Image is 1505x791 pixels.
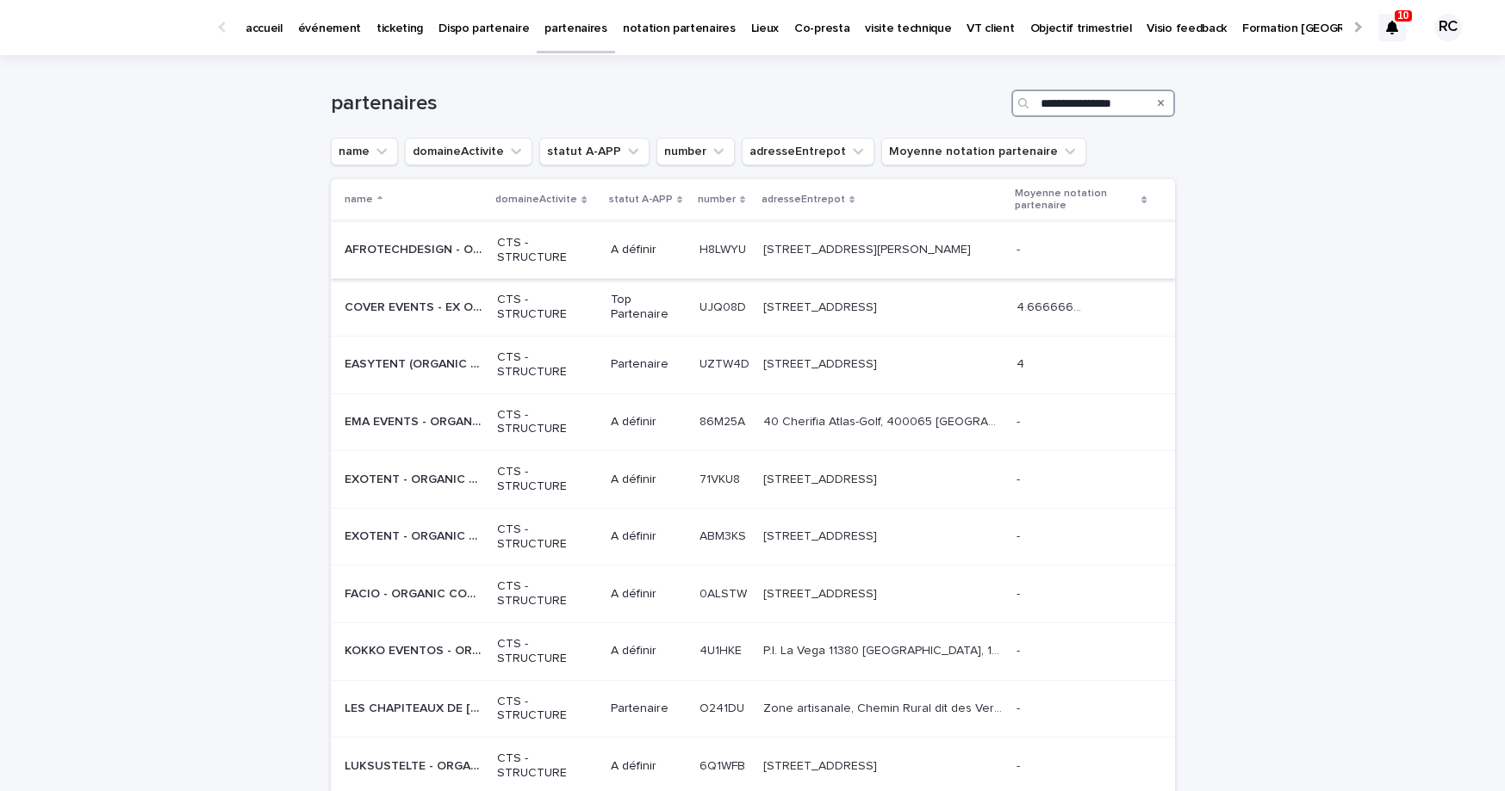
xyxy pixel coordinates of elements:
p: - [1017,526,1023,544]
p: [STREET_ADDRESS] [763,354,880,372]
p: - [1017,756,1023,774]
div: RC [1434,14,1462,41]
p: A définir [611,243,686,257]
p: A définir [611,473,686,487]
button: name [331,138,398,165]
p: Partenaire [611,357,686,372]
img: Ls34BcGeRexTGTNfXpUC [34,10,202,45]
p: - [1017,239,1023,257]
p: A définir [611,529,686,544]
p: CTS - STRUCTURE [497,751,597,781]
p: Partenaire [611,701,686,716]
p: A définir [611,415,686,429]
p: adresseEntrepot [762,190,845,209]
p: CTS - STRUCTURE [497,522,597,552]
p: FACIO - ORGANIC CONCEPT SWEDEN [345,584,488,602]
p: [STREET_ADDRESS] [763,297,880,315]
p: - [1017,640,1023,658]
p: UJQ08D [700,297,749,315]
p: 4U1HKE [700,640,745,658]
p: Moyenne notation partenaire [1015,184,1137,216]
p: 4 [1017,354,1028,372]
p: Zone artisanale, Chemin Rural dit des Vernays, 74210 Doussard [763,698,1006,716]
button: statut A-APP [539,138,650,165]
p: A définir [611,644,686,658]
tr: EMA EVENTS - ORGANIC CONCEPT MARRAKECHEMA EVENTS - ORGANIC CONCEPT MARRAKECH CTS - STRUCTUREA déf... [331,393,1175,451]
p: EASYTENT (ORGANIC CONCEPT SUISSE) [345,354,488,372]
p: - [1017,411,1023,429]
button: domaineActivite [405,138,532,165]
button: number [656,138,735,165]
tr: EASYTENT (ORGANIC CONCEPT SUISSE)EASYTENT (ORGANIC CONCEPT SUISSE) CTS - STRUCTUREPartenaireUZTW4... [331,336,1175,393]
p: statut A-APP [609,190,673,209]
p: CTS - STRUCTURE [497,293,597,322]
p: EXOTENT - ORGANIC CONCEPT CISTERNINO [345,469,488,487]
p: [STREET_ADDRESS][PERSON_NAME] [763,239,974,257]
p: 0ALSTW [700,584,750,602]
p: [STREET_ADDRESS] [763,584,880,602]
p: ABM3KS [700,526,749,544]
p: EMA EVENTS - ORGANIC CONCEPT MARRAKECH [345,411,488,429]
p: 6Q1WFB [700,756,749,774]
p: UZTW4D [700,354,753,372]
p: H8LWYU [700,239,749,257]
p: COVER EVENTS - EX ORGANIC CONCEPT CANNES [345,297,488,315]
button: adresseEntrepot [742,138,874,165]
tr: KOKKO EVENTOS - ORGANIC CONCEPT TARIFAKOKKO EVENTOS - ORGANIC CONCEPT TARIFA CTS - STRUCTUREA déf... [331,622,1175,680]
tr: AFROTECHDESIGN - ORGANIC CONCEPT [GEOGRAPHIC_DATA]AFROTECHDESIGN - ORGANIC CONCEPT [GEOGRAPHIC_DA... [331,221,1175,279]
p: CTS - STRUCTURE [497,408,597,437]
p: [STREET_ADDRESS] [763,756,880,774]
button: Moyenne notation partenaire [881,138,1086,165]
p: EXOTENT - ORGANIC CONCEPT VALPANTENA [345,526,488,544]
p: CTS - STRUCTURE [497,465,597,494]
p: Via Valpantena 30/d, 37142 Quinto Di Valpantena, Italy [763,526,880,544]
p: 86M25A [700,411,749,429]
tr: LES CHAPITEAUX DE [GEOGRAPHIC_DATA] - ORGANIC CONCEPT HAUTE SAVOIELES CHAPITEAUX DE [GEOGRAPHIC_D... [331,680,1175,738]
tr: EXOTENT - ORGANIC CONCEPT VALPANTENAEXOTENT - ORGANIC CONCEPT VALPANTENA CTS - STRUCTUREA définir... [331,508,1175,565]
input: Search [1011,90,1175,117]
p: 10 [1397,9,1409,22]
p: 4.666666666666667 [1017,297,1091,315]
p: LES CHAPITEAUX DE HAUTE SAVOIE - ORGANIC CONCEPT HAUTE SAVOIE [345,698,488,716]
p: CTS - STRUCTURE [497,579,597,609]
tr: EXOTENT - ORGANIC CONCEPT CISTERNINOEXOTENT - ORGANIC CONCEPT CISTERNINO CTS - STRUCTUREA définir... [331,451,1175,509]
p: Top Partenaire [611,293,686,322]
tr: FACIO - ORGANIC CONCEPT [GEOGRAPHIC_DATA]FACIO - ORGANIC CONCEPT [GEOGRAPHIC_DATA] CTS - STRUCTUR... [331,565,1175,623]
p: number [698,190,736,209]
p: KOKKO EVENTOS - ORGANIC CONCEPT TARIFA [345,640,488,658]
p: - [1017,698,1023,716]
p: CTS - STRUCTURE [497,236,597,265]
tr: COVER EVENTS - EX ORGANIC CONCEPT CANNESCOVER EVENTS - EX ORGANIC CONCEPT CANNES CTS - STRUCTURET... [331,279,1175,337]
p: [STREET_ADDRESS] [763,469,880,487]
p: - [1017,584,1023,602]
p: name [345,190,373,209]
h1: partenaires [331,91,1004,116]
p: CTS - STRUCTURE [497,637,597,666]
p: AFROTECHDESIGN - ORGANIC CONCEPT ITALIE [345,239,488,257]
p: P.I. La Vega 11380 [GEOGRAPHIC_DATA], 11380 [GEOGRAPHIC_DATA], [GEOGRAPHIC_DATA] [763,640,1006,658]
p: 40 Cherifia Atlas-Golf, 400065 Marrakech, Maroc [763,411,1006,429]
p: A définir [611,587,686,602]
p: O241DU [700,698,748,716]
p: - [1017,469,1023,487]
div: 10 [1378,14,1406,41]
p: CTS - STRUCTURE [497,695,597,724]
p: LUKSUSTELTE - ORGANIC CONCEPT DENEMARKEN [345,756,488,774]
p: domaineActivite [495,190,577,209]
p: CTS - STRUCTURE [497,350,597,380]
p: 71VKU8 [700,469,743,487]
p: A définir [611,759,686,774]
